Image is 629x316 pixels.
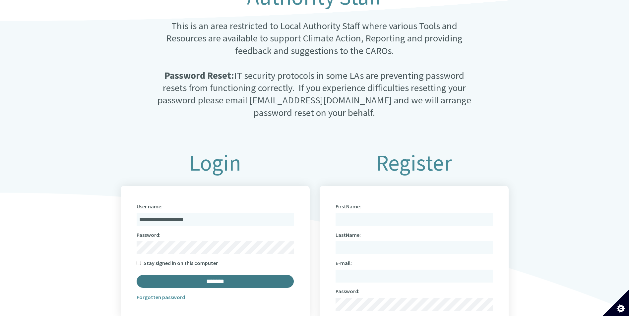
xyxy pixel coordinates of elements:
label: FirstName: [336,202,361,211]
strong: Password Reset: [164,70,234,81]
label: Password: [137,230,160,240]
label: User name: [137,202,162,211]
h1: Register [320,151,509,175]
label: Password: [336,287,359,296]
p: This is an area restricted to Local Authority Staff where various Tools and Resources are availab... [154,20,475,119]
label: LastName: [336,230,361,240]
h1: Login [121,151,310,175]
label: Stay signed in on this computer [144,258,218,268]
label: E-mail: [336,258,352,268]
a: Forgotten password [137,293,185,301]
button: Set cookie preferences [602,290,629,316]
